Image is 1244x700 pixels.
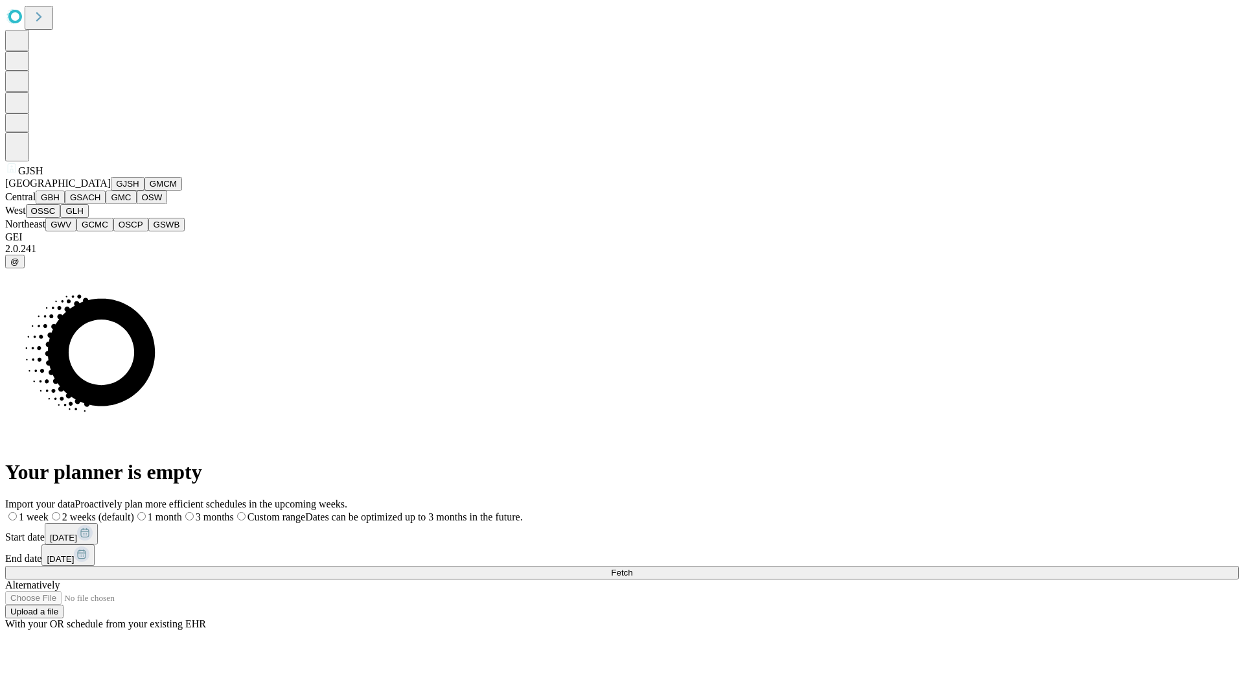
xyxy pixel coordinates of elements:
input: 1 month [137,512,146,520]
button: OSW [137,191,168,204]
button: Fetch [5,566,1239,579]
button: GMC [106,191,136,204]
button: GMCM [144,177,182,191]
input: 2 weeks (default) [52,512,60,520]
h1: Your planner is empty [5,460,1239,484]
span: Alternatively [5,579,60,590]
span: Custom range [248,511,305,522]
button: OSSC [26,204,61,218]
span: Fetch [611,568,632,577]
button: GBH [36,191,65,204]
span: [GEOGRAPHIC_DATA] [5,178,111,189]
button: @ [5,255,25,268]
button: [DATE] [45,523,98,544]
span: Northeast [5,218,45,229]
span: 2 weeks (default) [62,511,134,522]
span: West [5,205,26,216]
button: [DATE] [41,544,95,566]
span: With your OR schedule from your existing EHR [5,618,206,629]
button: GCMC [76,218,113,231]
button: OSCP [113,218,148,231]
span: [DATE] [47,554,74,564]
span: Import your data [5,498,75,509]
span: GJSH [18,165,43,176]
div: Start date [5,523,1239,544]
span: Dates can be optimized up to 3 months in the future. [305,511,522,522]
span: 1 week [19,511,49,522]
button: GSWB [148,218,185,231]
div: 2.0.241 [5,243,1239,255]
span: @ [10,257,19,266]
button: GSACH [65,191,106,204]
button: GLH [60,204,88,218]
div: GEI [5,231,1239,243]
button: GJSH [111,177,144,191]
span: [DATE] [50,533,77,542]
span: Central [5,191,36,202]
input: 1 week [8,512,17,520]
input: 3 months [185,512,194,520]
span: 1 month [148,511,182,522]
span: Proactively plan more efficient schedules in the upcoming weeks. [75,498,347,509]
div: End date [5,544,1239,566]
span: 3 months [196,511,234,522]
input: Custom rangeDates can be optimized up to 3 months in the future. [237,512,246,520]
button: GWV [45,218,76,231]
button: Upload a file [5,605,63,618]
